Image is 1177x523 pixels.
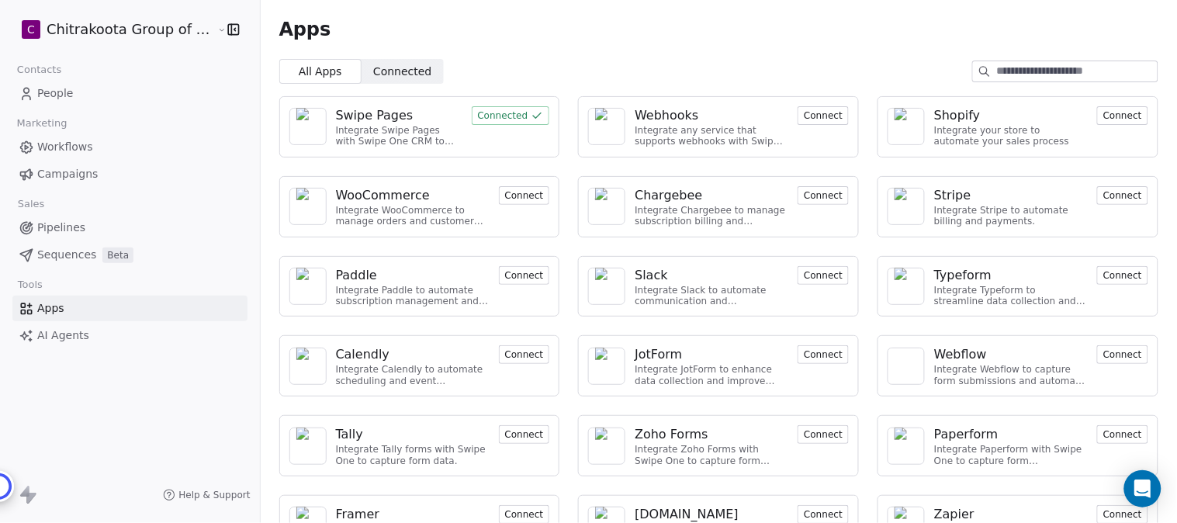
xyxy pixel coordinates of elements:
div: Integrate Swipe Pages with Swipe One CRM to capture lead data. [336,125,462,147]
a: Webhooks [635,106,788,125]
button: Connect [499,425,550,444]
button: Connect [1097,266,1148,285]
div: Calendly [336,345,389,364]
img: NA [895,428,918,465]
a: Calendly [336,345,490,364]
a: NA [289,108,327,145]
img: NA [895,108,918,145]
span: Tools [11,273,49,296]
button: Connect [1097,345,1148,364]
div: Webflow [934,345,987,364]
img: NA [595,188,618,225]
span: Sequences [37,247,96,263]
a: Connect [499,188,550,203]
a: SequencesBeta [12,242,248,268]
a: Paperform [934,425,1088,444]
div: Integrate Webflow to capture form submissions and automate customer engagement. [934,364,1088,386]
button: Connected [472,106,550,125]
div: Paddle [336,266,377,285]
a: Zoho Forms [635,425,788,444]
a: Stripe [934,186,1088,205]
a: Pipelines [12,215,248,241]
span: Beta [102,248,133,263]
img: NA [296,428,320,465]
div: Shopify [934,106,981,125]
a: Connect [1097,188,1148,203]
a: Slack [635,266,788,285]
img: NA [595,108,618,145]
a: Connect [798,347,849,362]
a: Connect [1097,268,1148,282]
a: NA [588,268,625,305]
a: Connect [798,188,849,203]
span: People [37,85,74,102]
div: JotForm [635,345,682,364]
div: Integrate WooCommerce to manage orders and customer data [336,205,490,227]
a: NA [888,108,925,145]
span: Help & Support [178,489,250,501]
div: Zoho Forms [635,425,708,444]
a: Connect [1097,347,1148,362]
img: NA [296,188,320,225]
span: AI Agents [37,327,89,344]
span: Pipelines [37,220,85,236]
img: NA [296,348,320,385]
a: Webflow [934,345,1088,364]
a: NA [289,428,327,465]
a: Connect [1097,507,1148,521]
span: C [27,22,35,37]
div: Integrate your store to automate your sales process [934,125,1088,147]
button: Connect [499,186,550,205]
button: Connect [798,345,849,364]
span: Apps [279,18,331,41]
button: Connect [499,266,550,285]
img: NA [296,268,320,305]
a: Connect [1097,427,1148,442]
button: Connect [1097,186,1148,205]
div: Integrate Zoho Forms with Swipe One to capture form submissions. [635,444,788,466]
div: Integrate Calendly to automate scheduling and event management. [336,364,490,386]
img: NA [895,188,918,225]
a: NA [888,268,925,305]
a: NA [588,348,625,385]
span: Apps [37,300,64,317]
button: Connect [1097,106,1148,125]
img: NA [595,428,618,465]
div: Integrate any service that supports webhooks with Swipe One to capture and automate data workflows. [635,125,788,147]
a: Campaigns [12,161,248,187]
div: Slack [635,266,667,285]
a: Connect [798,427,849,442]
button: Connect [1097,425,1148,444]
a: Swipe Pages [336,106,462,125]
span: Sales [11,192,51,216]
a: Connect [499,347,550,362]
a: Connect [798,108,849,123]
div: Integrate Paddle to automate subscription management and customer engagement. [336,285,490,307]
img: NA [296,108,320,145]
span: Campaigns [37,166,98,182]
div: Integrate JotForm to enhance data collection and improve customer engagement. [635,364,788,386]
a: NA [289,348,327,385]
a: Connect [798,268,849,282]
div: Chargebee [635,186,702,205]
img: NA [895,355,918,378]
a: Workflows [12,134,248,160]
div: Stripe [934,186,971,205]
a: Connect [499,507,550,521]
a: NA [289,268,327,305]
img: NA [895,268,918,305]
div: Integrate Paperform with Swipe One to capture form submissions. [934,444,1088,466]
a: NA [888,428,925,465]
a: WooCommerce [336,186,490,205]
div: Open Intercom Messenger [1124,470,1161,507]
a: Connect [499,427,550,442]
div: Integrate Slack to automate communication and collaboration. [635,285,788,307]
a: Connect [1097,108,1148,123]
button: Connect [499,345,550,364]
span: Marketing [10,112,74,135]
a: Paddle [336,266,490,285]
div: Paperform [934,425,999,444]
div: Webhooks [635,106,698,125]
a: NA [888,348,925,385]
a: NA [588,428,625,465]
